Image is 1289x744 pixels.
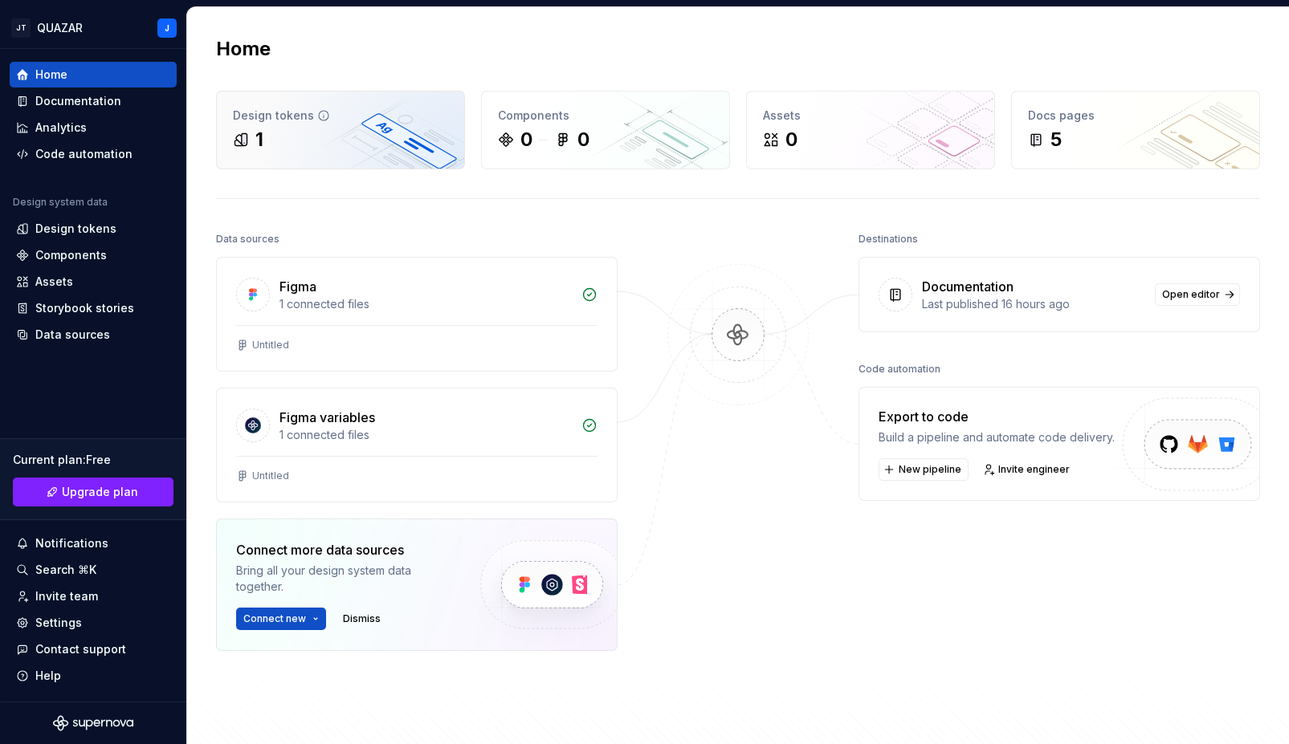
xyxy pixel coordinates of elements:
[1028,108,1243,124] div: Docs pages
[243,612,306,625] span: Connect new
[236,608,326,630] button: Connect new
[35,247,107,263] div: Components
[35,641,126,657] div: Contact support
[10,583,177,609] a: Invite team
[859,358,940,380] div: Code automation
[35,300,134,316] div: Storybook stories
[35,274,73,290] div: Assets
[763,108,978,124] div: Assets
[13,452,173,468] div: Current plan : Free
[279,427,572,443] div: 1 connected files
[577,127,589,152] div: 0
[35,668,61,684] div: Help
[3,10,183,45] button: JTQUAZARJ
[13,196,108,209] div: Design system data
[279,296,572,312] div: 1 connected files
[252,339,289,352] div: Untitled
[922,296,1145,312] div: Last published 16 hours ago
[35,67,67,83] div: Home
[10,557,177,583] button: Search ⌘K
[216,228,279,250] div: Data sources
[35,146,133,162] div: Code automation
[10,141,177,167] a: Code automation
[279,408,375,427] div: Figma variables
[336,608,388,630] button: Dismiss
[10,663,177,689] button: Help
[10,62,177,87] a: Home
[35,93,121,109] div: Documentation
[165,22,169,35] div: J
[62,484,138,500] span: Upgrade plan
[10,88,177,114] a: Documentation
[10,295,177,321] a: Storybook stories
[35,535,108,551] div: Notifications
[785,127,797,152] div: 0
[53,715,133,731] svg: Supernova Logo
[37,20,83,36] div: QUAZAR
[35,588,98,604] div: Invite team
[10,531,177,556] button: Notifications
[10,269,177,295] a: Assets
[10,610,177,636] a: Settings
[255,127,263,152] div: 1
[343,612,381,625] span: Dismiss
[879,458,969,481] button: New pipeline
[1162,288,1220,301] span: Open editor
[35,615,82,631] div: Settings
[1050,127,1062,152] div: 5
[10,242,177,268] a: Components
[252,470,289,482] div: Untitled
[520,127,532,152] div: 0
[498,108,713,124] div: Components
[10,636,177,662] button: Contact support
[10,322,177,348] a: Data sources
[10,216,177,242] a: Design tokens
[279,277,316,296] div: Figma
[481,91,730,169] a: Components00
[746,91,995,169] a: Assets0
[11,18,31,38] div: JT
[879,407,1115,426] div: Export to code
[1155,283,1240,306] a: Open editor
[216,388,618,502] a: Figma variables1 connected filesUntitled
[216,91,465,169] a: Design tokens1
[216,257,618,372] a: Figma1 connected filesUntitled
[879,429,1115,445] div: Build a pipeline and automate code delivery.
[35,221,116,237] div: Design tokens
[899,463,961,476] span: New pipeline
[216,36,271,62] h2: Home
[998,463,1070,476] span: Invite engineer
[859,228,918,250] div: Destinations
[13,478,173,506] a: Upgrade plan
[236,540,453,559] div: Connect more data sources
[35,327,110,343] div: Data sources
[236,563,453,595] div: Bring all your design system data together.
[35,562,96,578] div: Search ⌘K
[233,108,448,124] div: Design tokens
[922,277,1014,296] div: Documentation
[1011,91,1260,169] a: Docs pages5
[978,458,1077,481] a: Invite engineer
[35,120,87,136] div: Analytics
[10,115,177,140] a: Analytics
